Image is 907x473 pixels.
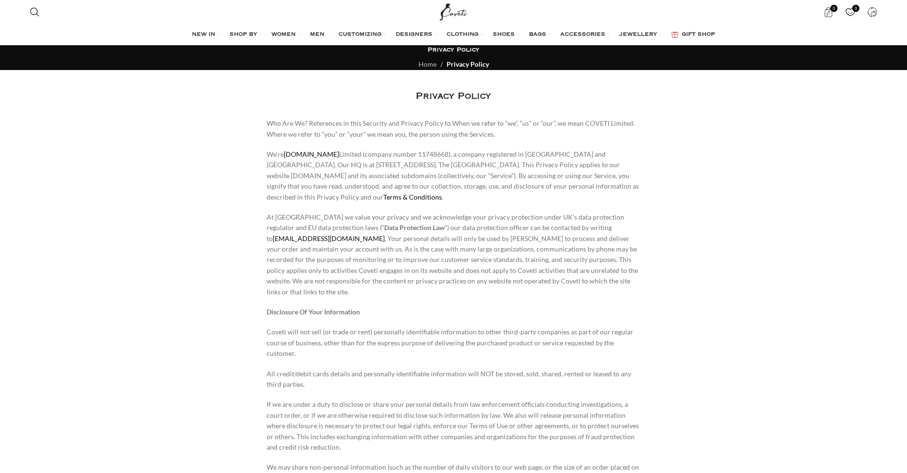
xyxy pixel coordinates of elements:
[529,31,546,39] span: BAGS
[229,25,262,44] a: SHOP BY
[192,25,220,44] a: NEW IN
[267,327,640,359] p: Coveti will not sell (or trade or rent) personally identifiable information to other third-party ...
[416,89,491,104] h1: Privacy Policy
[267,308,360,316] strong: Disclosure Of Your Information
[830,5,837,12] span: 0
[192,31,215,39] span: NEW IN
[339,25,386,44] a: CUSTOMIZING
[619,25,662,44] a: JEWELLERY
[529,25,551,44] a: BAGS
[560,31,605,39] span: ACCESSORIES
[671,25,715,44] a: GIFT SHOP
[840,2,860,21] div: My Wishlist
[818,2,838,21] a: 0
[840,2,860,21] a: 0
[310,31,324,39] span: MEN
[25,2,44,21] a: Search
[447,31,478,39] span: CLOTHING
[229,31,257,39] span: SHOP BY
[267,149,640,202] p: We’re Limited (company number 11748668), a company registered in [GEOGRAPHIC_DATA] and [GEOGRAPHI...
[428,46,479,54] h1: Privacy Policy
[671,31,678,38] img: GiftBag
[383,193,442,201] a: Terms & Conditions
[419,60,437,68] a: Home
[447,25,483,44] a: CLOTHING
[396,25,437,44] a: DESIGNERS
[271,25,300,44] a: WOMEN
[682,31,715,39] span: GIFT SHOP
[267,399,640,453] p: If we are under a duty to disclose or share your personal details from law enforcement officials ...
[273,234,385,242] a: [EMAIL_ADDRESS][DOMAIN_NAME]
[384,223,445,231] strong: Data Protection Law
[560,25,610,44] a: ACCESSORIES
[447,60,489,68] span: Privacy Policy
[25,25,882,44] div: Main navigation
[271,31,296,39] span: WOMEN
[493,31,515,39] span: SHOES
[438,7,469,15] a: Site logo
[284,150,339,158] a: [DOMAIN_NAME]
[267,212,640,297] p: At [GEOGRAPHIC_DATA] we value your privacy and we acknowledge your privacy protection under UK’s ...
[267,369,640,390] p: All credit/debit cards details and personally identifiable information will NOT be stored, sold, ...
[852,5,859,12] span: 0
[339,31,381,39] span: CUSTOMIZING
[310,25,329,44] a: MEN
[267,118,640,140] p: Who Are We? References in this Security and Privacy Policy to When we refer to “we”, “us” or “our...
[396,31,432,39] span: DESIGNERS
[493,25,519,44] a: SHOES
[619,31,657,39] span: JEWELLERY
